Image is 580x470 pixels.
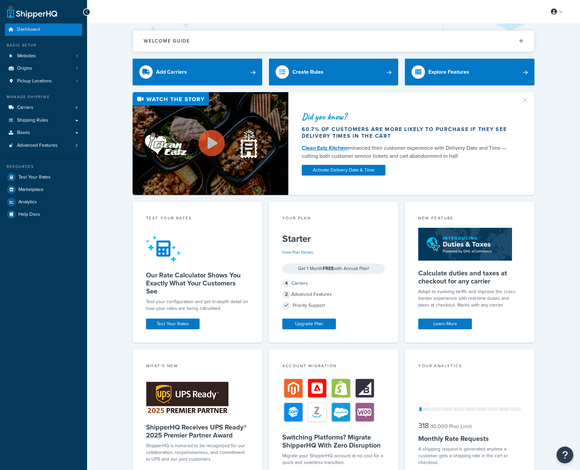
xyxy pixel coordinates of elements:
[302,165,385,176] a: Activate Delivery Date & Time
[76,78,78,84] span: 1
[418,319,472,329] a: Learn More
[428,67,469,77] div: Explore Features
[17,66,32,71] span: Origins
[146,443,249,463] p: ShipperHQ is honored to be recognized for our collaboration, responsiveness, and commitment to UP...
[430,422,472,430] small: / 10,000 Plan Limit
[5,102,82,114] li: Carriers
[17,143,58,148] span: Advanced Features
[5,50,82,62] li: Websites
[144,39,190,44] h2: Welcome Guide
[133,92,288,195] img: Video thumbnail
[282,290,290,298] span: 2
[76,53,78,59] span: 1
[17,27,40,32] span: Dashboard
[282,279,385,288] div: Carriers
[146,319,200,329] a: Test Your Rates
[5,164,82,170] div: Resources
[75,105,78,111] span: 4
[302,144,513,160] div: enhanced their customer experience with Delivery Date and Time — cutting both customer service ti...
[418,446,521,466] div: A shipping request is generated anytime a customer gets a shipping rate in the cart or checkout.
[418,288,521,309] p: Adapt to evolving tariffs and improve the cross-border experience with real-time duties and taxes...
[5,75,82,87] li: Pickup Locations
[146,271,249,295] h5: Our Rate Calculator Shows You Exactly What Your Customers See
[282,233,385,244] h5: Starter
[418,363,521,371] div: Your Analytics
[5,208,82,220] a: Help Docs
[302,112,513,121] div: Did you know?
[5,114,82,127] a: Shipping Rules
[18,199,37,205] span: Analytics
[282,264,385,274] div: Get 1 Month with Annual Plan!
[17,53,36,59] span: Websites
[269,59,398,85] a: Create Rules
[282,319,336,329] a: Upgrade Plan
[146,423,249,439] h5: ShipperHQ Receives UPS Ready® 2025 Premier Partner Award
[5,139,82,152] li: Advanced Features
[5,196,82,208] a: Analytics
[418,420,429,431] span: 318
[282,279,290,287] span: 4
[18,175,51,180] span: Test Your Rates
[5,50,82,62] a: Websites1
[5,171,82,183] a: Test Your Rates
[282,290,385,299] div: Advanced Features
[5,127,82,139] a: Boxes
[282,301,385,310] div: Priority Support
[17,105,33,111] span: Carriers
[282,453,385,466] div: Migrate your ShipperHQ account at no cost for a quick and seamless transition.
[5,102,82,114] a: Carriers4
[5,139,82,152] a: Advanced Features2
[282,433,385,449] h5: Switching Platforms? Migrate ShipperHQ With Zero Disruption
[418,434,521,443] h5: Monthly Rate Requests
[5,62,82,75] li: Origins
[146,215,249,223] div: Test your rates
[156,67,187,77] div: Add Carriers
[405,59,534,85] a: Explore Features
[292,67,323,77] div: Create Rules
[5,43,82,48] div: Basic Setup
[5,62,82,75] a: Origins1
[5,23,82,36] a: Dashboard
[146,298,249,312] div: Test your configuration and get in-depth detail on how your rates are being calculated.
[146,363,249,371] div: What's New
[282,363,385,371] div: Account Migration
[302,144,347,152] a: Clean Eatz Kitchen
[302,126,513,139] div: 60.7% of customers are more likely to purchase if they see delivery times in the cart
[133,59,262,85] a: Add Carriers
[18,187,44,193] span: Marketplace
[557,447,573,463] button: Open Resource Center
[17,118,48,123] span: Shipping Rules
[17,130,30,136] span: Boxes
[282,215,385,223] div: Your Plan
[5,94,82,100] div: Manage Shipping
[418,269,521,285] h5: Calculate duties and taxes at checkout for any carrier
[75,143,78,148] span: 2
[76,66,78,71] span: 1
[323,265,334,272] strong: FREE
[133,30,534,52] button: Welcome Guide
[18,212,40,217] span: Help Docs
[418,215,521,223] div: New Feature
[5,75,82,87] a: Pickup Locations1
[282,249,313,255] a: View Plan Details
[17,78,52,84] span: Pickup Locations
[5,184,82,196] a: Marketplace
